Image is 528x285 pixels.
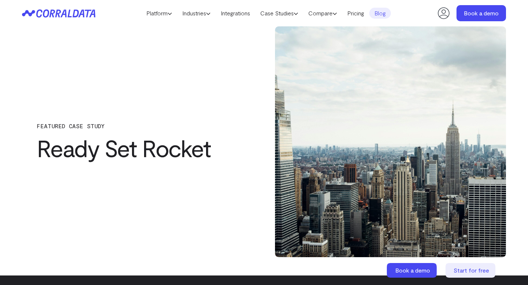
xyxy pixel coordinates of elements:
a: Book a demo [387,263,438,278]
span: Start for free [454,267,489,274]
a: Case Studies [255,8,303,19]
p: FEATURED CASE STUDY [37,123,238,129]
a: Integrations [216,8,255,19]
h1: Ready Set Rocket [37,135,238,161]
a: Pricing [342,8,369,19]
a: Platform [141,8,177,19]
a: Blog [369,8,391,19]
span: Book a demo [395,267,430,274]
a: Start for free [445,263,497,278]
a: Compare [303,8,342,19]
a: Industries [177,8,216,19]
a: Book a demo [456,5,506,21]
